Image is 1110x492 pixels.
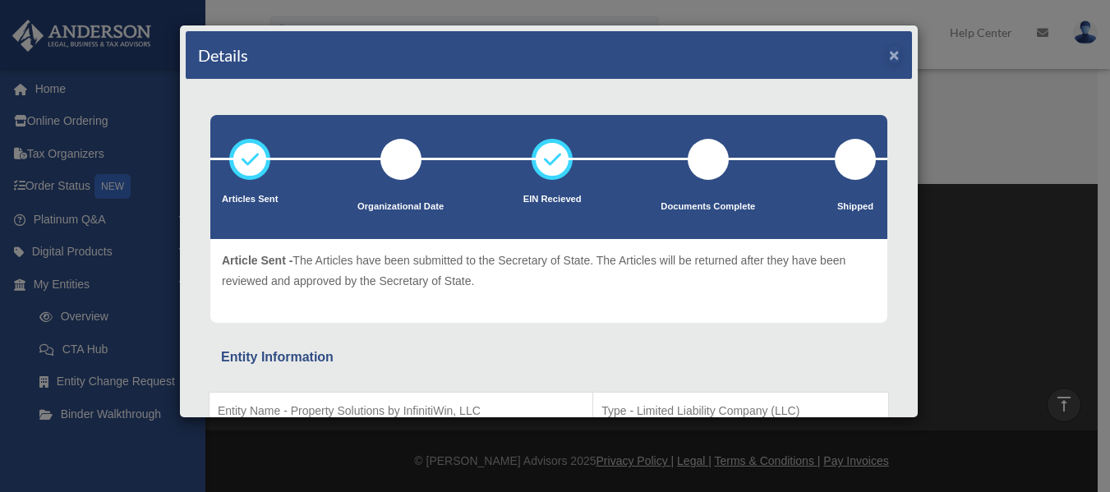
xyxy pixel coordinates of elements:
[222,251,876,291] p: The Articles have been submitted to the Secretary of State. The Articles will be returned after t...
[222,191,278,208] p: Articles Sent
[661,199,755,215] p: Documents Complete
[198,44,248,67] h4: Details
[889,46,900,63] button: ×
[601,401,880,421] p: Type - Limited Liability Company (LLC)
[357,199,444,215] p: Organizational Date
[835,199,876,215] p: Shipped
[221,346,877,369] div: Entity Information
[523,191,582,208] p: EIN Recieved
[218,401,584,421] p: Entity Name - Property Solutions by InfinitiWin, LLC
[222,254,292,267] span: Article Sent -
